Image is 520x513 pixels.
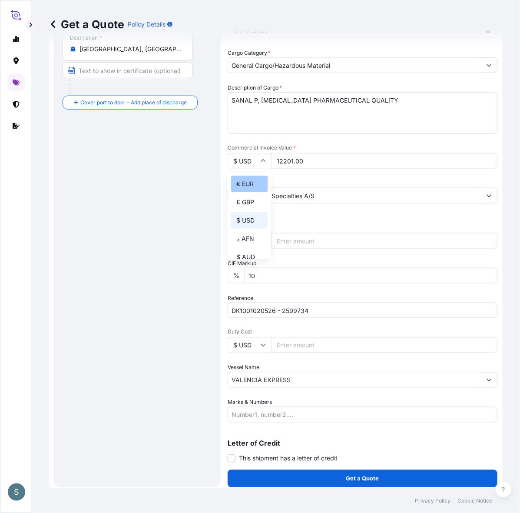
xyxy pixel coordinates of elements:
[231,230,268,247] div: ؋ AFN
[231,212,268,229] div: $ USD
[228,329,497,336] span: Duty Cost
[228,224,497,231] span: Freight Cost
[271,233,497,249] input: Enter amount
[228,303,497,318] input: Your internal reference
[228,470,497,487] button: Get a Quote
[228,83,282,92] label: Description of Cargo
[481,57,497,73] button: Show suggestions
[49,17,124,31] p: Get a Quote
[228,144,497,151] span: Commercial Invoice Value
[63,63,193,78] input: Text to appear on certificate
[228,294,253,303] label: Reference
[231,194,268,210] div: £ GBP
[228,57,481,73] input: Select a commodity type
[231,176,268,192] div: € EUR
[228,268,245,283] div: %
[239,454,338,463] span: This shipment has a letter of credit
[228,407,497,423] input: Number1, number2,...
[80,98,187,107] span: Cover port to door - Add place of discharge
[228,259,256,268] label: CIF Markup
[14,488,19,496] span: S
[415,497,450,504] a: Privacy Policy
[228,188,481,203] input: Full name
[228,372,481,388] input: Type to search vessel name or IMO
[271,153,497,169] input: Type amount
[457,497,492,504] a: Cookie Notice
[346,474,379,483] p: Get a Quote
[79,45,182,53] input: Destination
[128,20,166,29] p: Policy Details
[271,337,497,353] input: Enter amount
[481,188,497,203] button: Show suggestions
[231,249,268,265] div: $ AUD
[228,398,272,407] label: Marks & Numbers
[228,363,259,372] label: Vessel Name
[228,440,497,447] p: Letter of Credit
[228,49,271,57] label: Cargo Category
[63,96,198,110] button: Cover port to door - Add place of discharge
[481,372,497,388] button: Show suggestions
[245,268,497,283] input: Enter percentage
